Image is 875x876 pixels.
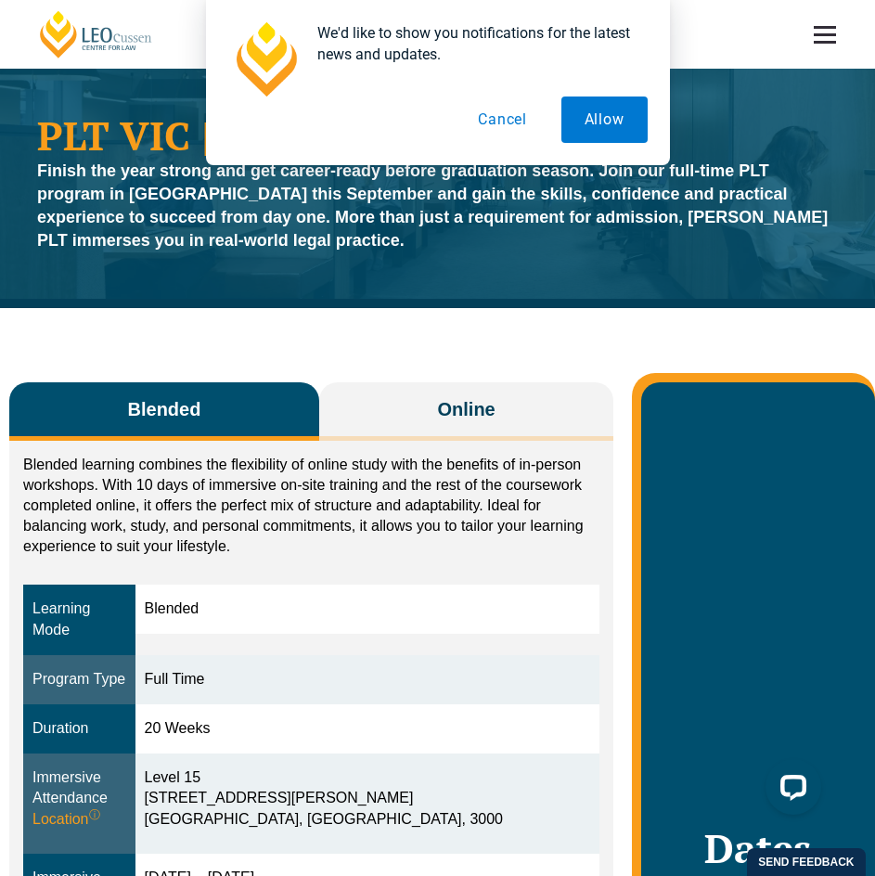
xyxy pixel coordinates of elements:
h2: Dates [660,825,856,871]
div: Immersive Attendance [32,767,126,831]
div: Learning Mode [32,599,126,641]
div: Blended [145,599,591,620]
img: notification icon [228,22,302,97]
p: Blended learning combines the flexibility of online study with the benefits of in-person workshop... [23,455,599,557]
div: Full Time [145,669,591,690]
iframe: LiveChat chat widget [751,752,829,830]
div: Level 15 [STREET_ADDRESS][PERSON_NAME] [GEOGRAPHIC_DATA], [GEOGRAPHIC_DATA], 3000 [145,767,591,831]
span: Blended [128,396,201,422]
button: Cancel [455,97,550,143]
sup: ⓘ [89,808,100,821]
div: 20 Weeks [145,718,591,740]
div: Duration [32,718,126,740]
div: We'd like to show you notifications for the latest news and updates. [302,22,648,65]
span: Location [32,809,100,831]
div: Program Type [32,669,126,690]
span: Online [438,396,495,422]
button: Allow [561,97,648,143]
